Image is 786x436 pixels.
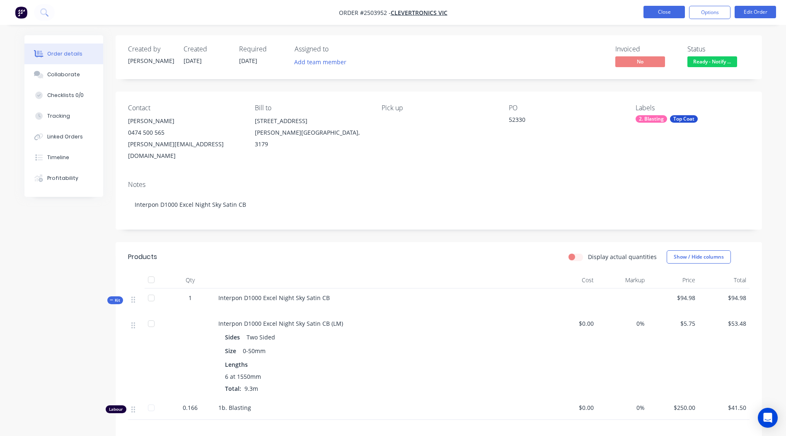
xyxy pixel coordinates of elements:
[225,385,241,392] span: Total:
[225,360,248,369] span: Lengths
[24,147,103,168] button: Timeline
[128,181,750,189] div: Notes
[615,45,677,53] div: Invoiced
[243,331,278,343] div: Two Sided
[225,372,261,381] span: 6 at 1550mm
[667,250,731,264] button: Show / Hide columns
[636,115,667,123] div: 2. Blasting
[107,296,123,304] div: Kit
[184,57,202,65] span: [DATE]
[225,331,243,343] div: Sides
[241,385,261,392] span: 9.3m
[255,127,368,150] div: [PERSON_NAME][GEOGRAPHIC_DATA], 3179
[165,272,215,288] div: Qty
[550,319,594,328] span: $0.00
[24,85,103,106] button: Checklists 0/0
[339,9,391,17] span: Order #2503952 -
[509,115,612,127] div: 52330
[687,56,737,69] button: Ready - Notify ...
[15,6,27,19] img: Factory
[636,104,749,112] div: Labels
[128,127,242,138] div: 0474 500 565
[184,45,229,53] div: Created
[47,92,84,99] div: Checklists 0/0
[218,294,330,302] span: Interpon D1000 Excel Night Sky Satin CB
[702,403,746,412] span: $41.50
[255,115,368,127] div: [STREET_ADDRESS]
[651,319,696,328] span: $5.75
[702,293,746,302] span: $94.98
[735,6,776,18] button: Edit Order
[183,403,198,412] span: 0.166
[643,6,685,18] button: Close
[218,320,343,327] span: Interpon D1000 Excel Night Sky Satin CB (LM)
[225,345,239,357] div: Size
[47,174,78,182] div: Profitability
[189,293,192,302] span: 1
[295,56,351,68] button: Add team member
[128,138,242,162] div: [PERSON_NAME][EMAIL_ADDRESS][DOMAIN_NAME]
[128,192,750,217] div: Interpon D1000 Excel Night Sky Satin CB
[689,6,730,19] button: Options
[106,405,126,413] div: Labour
[651,403,696,412] span: $250.00
[47,112,70,120] div: Tracking
[687,56,737,67] span: Ready - Notify ...
[128,56,174,65] div: [PERSON_NAME]
[24,64,103,85] button: Collaborate
[687,45,750,53] div: Status
[47,71,80,78] div: Collaborate
[24,44,103,64] button: Order details
[128,252,157,262] div: Products
[597,272,648,288] div: Markup
[24,126,103,147] button: Linked Orders
[239,57,257,65] span: [DATE]
[295,45,377,53] div: Assigned to
[648,272,699,288] div: Price
[128,115,242,162] div: [PERSON_NAME]0474 500 565[PERSON_NAME][EMAIL_ADDRESS][DOMAIN_NAME]
[47,154,69,161] div: Timeline
[600,319,645,328] span: 0%
[255,115,368,150] div: [STREET_ADDRESS][PERSON_NAME][GEOGRAPHIC_DATA], 3179
[547,272,597,288] div: Cost
[255,104,368,112] div: Bill to
[699,272,750,288] div: Total
[128,104,242,112] div: Contact
[588,252,657,261] label: Display actual quantities
[615,56,665,67] span: No
[24,168,103,189] button: Profitability
[128,115,242,127] div: [PERSON_NAME]
[218,404,251,412] span: 1b. Blasting
[651,293,696,302] span: $94.98
[391,9,447,17] a: Clevertronics Vic
[600,403,645,412] span: 0%
[509,104,622,112] div: PO
[110,297,121,303] span: Kit
[670,115,698,123] div: Top Coat
[702,319,746,328] span: $53.48
[47,133,83,140] div: Linked Orders
[550,403,594,412] span: $0.00
[239,345,269,357] div: 0-50mm
[47,50,82,58] div: Order details
[24,106,103,126] button: Tracking
[382,104,495,112] div: Pick up
[239,45,285,53] div: Required
[128,45,174,53] div: Created by
[290,56,351,68] button: Add team member
[758,408,778,428] div: Open Intercom Messenger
